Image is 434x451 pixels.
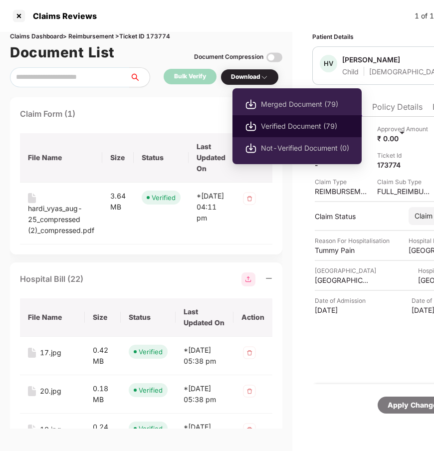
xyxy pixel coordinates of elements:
div: Claim Form (1) [20,108,75,120]
img: svg+xml;base64,PHN2ZyB4bWxucz0iaHR0cDovL3d3dy53My5vcmcvMjAwMC9zdmciIHdpZHRoPSIzMiIgaGVpZ2h0PSIzMi... [241,345,257,361]
div: Claim Type [315,177,370,187]
img: svg+xml;base64,PHN2ZyB4bWxucz0iaHR0cDovL3d3dy53My5vcmcvMjAwMC9zdmciIHdpZHRoPSIzMiIgaGVpZ2h0PSIzMi... [241,422,257,438]
img: svg+xml;base64,PHN2ZyBpZD0iRHJvcGRvd24tMzJ4MzIiIHhtbG5zPSJodHRwOi8vd3d3LnczLm9yZy8yMDAwL3N2ZyIgd2... [260,73,268,81]
div: Hospital Bill (22) [20,273,83,285]
div: Date of Admission [315,296,370,305]
div: Child [342,67,359,76]
div: Claims Reviews [27,11,97,21]
span: Not-Verified Document (0) [261,143,349,154]
th: Last Updated On [189,133,233,183]
img: svg+xml;base64,PHN2ZyBpZD0iRG93bmxvYWQtMjB4MjAiIHhtbG5zPSJodHRwOi8vd3d3LnczLm9yZy8yMDAwL3N2ZyIgd2... [245,142,257,154]
div: [DATE] [315,305,370,315]
img: svg+xml;base64,PHN2ZyB4bWxucz0iaHR0cDovL3d3dy53My5vcmcvMjAwMC9zdmciIHdpZHRoPSIzMiIgaGVpZ2h0PSIzMi... [241,191,257,207]
div: ₹ 0.00 [377,134,432,143]
div: *[DATE] 05:38 pm [184,345,225,367]
div: 0.42 MB [93,345,113,367]
div: 10.jpg [40,424,61,435]
div: Verified [139,424,163,434]
span: Merged Document (79) [261,99,349,110]
span: Verified Document (79) [261,121,349,132]
div: 0.18 MB [93,383,113,405]
span: minus [265,275,272,282]
img: svg+xml;base64,PHN2ZyBpZD0iVG9nZ2xlLTMyeDMyIiB4bWxucz0iaHR0cDovL3d3dy53My5vcmcvMjAwMC9zdmciIHdpZH... [266,49,282,65]
img: svg+xml;base64,PHN2ZyB4bWxucz0iaHR0cDovL3d3dy53My5vcmcvMjAwMC9zdmciIHdpZHRoPSIxNiIgaGVpZ2h0PSIyMC... [28,348,36,358]
div: *[DATE] 04:11 pm [197,191,225,224]
div: 1 of 1 [415,10,434,21]
div: FULL_REIMBURSEMENT [377,187,432,196]
div: Verified [152,193,176,203]
div: hardi_vyas_aug-25_compressed (2)_compressed.pdf [28,203,94,236]
div: Tummy Pain [315,245,370,255]
th: File Name [20,298,85,337]
div: 173774 [377,160,432,170]
th: Last Updated On [176,298,233,337]
div: Claim Status [315,212,399,221]
th: Status [134,133,189,183]
li: Policy Details [372,102,423,116]
div: HV [320,55,337,72]
div: Claims Dashboard > Reimbursement > Ticket ID 173774 [10,32,282,41]
div: Patient Details [312,32,354,41]
div: [PERSON_NAME] [342,55,400,64]
img: svg+xml;base64,PHN2ZyBpZD0iRG93bmxvYWQtMjB4MjAiIHhtbG5zPSJodHRwOi8vd3d3LnczLm9yZy8yMDAwL3N2ZyIgd2... [245,120,257,132]
div: Download [231,72,268,82]
div: REIMBURSEMENT [315,187,370,196]
img: svg+xml;base64,PHN2ZyB4bWxucz0iaHR0cDovL3d3dy53My5vcmcvMjAwMC9zdmciIHdpZHRoPSIxNiIgaGVpZ2h0PSIyMC... [28,425,36,435]
th: Status [121,298,176,337]
th: File Name [20,133,102,183]
div: Bulk Verify [174,72,206,81]
div: 17.jpg [40,347,61,358]
div: [GEOGRAPHIC_DATA] [315,266,376,275]
div: Document Compression [194,52,263,62]
div: 3.64 MB [110,191,126,213]
img: svg+xml;base64,PHN2ZyB4bWxucz0iaHR0cDovL3d3dy53My5vcmcvMjAwMC9zdmciIHdpZHRoPSIxNiIgaGVpZ2h0PSIyMC... [28,386,36,396]
div: Ticket Id [377,151,432,160]
th: Action [233,298,272,337]
div: *[DATE] 05:38 pm [184,383,225,405]
img: svg+xml;base64,PHN2ZyBpZD0iR3JvdXBfMjg4MTMiIGRhdGEtbmFtZT0iR3JvdXAgMjg4MTMiIHhtbG5zPSJodHRwOi8vd3... [241,272,255,286]
div: Claim Sub Type [377,177,432,187]
div: *[DATE] 05:38 pm [184,422,225,444]
div: [GEOGRAPHIC_DATA] [315,275,370,285]
div: Approved Amount [377,124,432,134]
h1: Document List [10,41,115,63]
th: Size [102,133,134,183]
img: svg+xml;base64,PHN2ZyB4bWxucz0iaHR0cDovL3d3dy53My5vcmcvMjAwMC9zdmciIHdpZHRoPSIzMiIgaGVpZ2h0PSIzMi... [241,383,257,399]
div: Reason For Hospitalisation [315,236,390,245]
div: 20.jpg [40,386,61,397]
button: search [129,67,150,87]
img: svg+xml;base64,PHN2ZyB4bWxucz0iaHR0cDovL3d3dy53My5vcmcvMjAwMC9zdmciIHdpZHRoPSIxNiIgaGVpZ2h0PSIyMC... [28,193,36,203]
th: Size [85,298,121,337]
img: svg+xml;base64,PHN2ZyBpZD0iRG93bmxvYWQtMjB4MjAiIHhtbG5zPSJodHRwOi8vd3d3LnczLm9yZy8yMDAwL3N2ZyIgd2... [245,98,257,110]
div: Verified [139,385,163,395]
div: 0.24 MB [93,422,113,444]
span: search [129,73,150,81]
div: Verified [139,347,163,357]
